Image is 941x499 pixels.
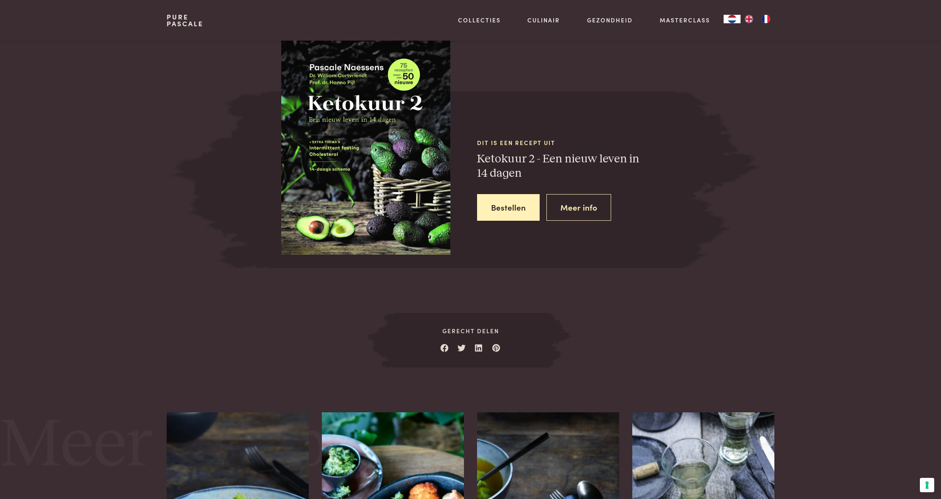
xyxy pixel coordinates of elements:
[724,15,774,23] aside: Language selected: Nederlands
[477,138,673,147] span: Dit is een recept uit
[660,16,710,25] a: Masterclass
[477,194,540,221] a: Bestellen
[741,15,774,23] ul: Language list
[395,326,546,335] span: Gerecht delen
[458,16,501,25] a: Collecties
[167,14,203,27] a: PurePascale
[546,194,611,221] a: Meer info
[527,16,560,25] a: Culinair
[477,152,673,181] h3: Ketokuur 2 - Een nieuw leven in 14 dagen
[724,15,741,23] div: Language
[757,15,774,23] a: FR
[724,15,741,23] a: NL
[587,16,633,25] a: Gezondheid
[741,15,757,23] a: EN
[920,478,934,492] button: Uw voorkeuren voor toestemming voor trackingtechnologieën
